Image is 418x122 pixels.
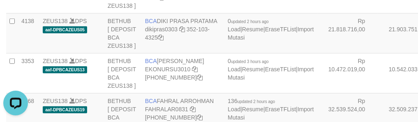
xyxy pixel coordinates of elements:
a: Copy dikipras0303 to clipboard [179,26,185,33]
a: Import Mutasi [228,26,314,41]
td: DPS [39,13,104,53]
a: Import Mutasi [228,106,314,121]
td: 3353 [18,53,39,93]
td: BETHUB [ DEPOSIT BCA ZEUS138 ] [104,13,142,53]
td: BETHUB [ DEPOSIT BCA ZEUS138 ] [104,53,142,93]
a: ZEUS138 [43,18,68,24]
td: Rp 21.818.716,00 [317,13,378,53]
a: EraseTFList [265,26,296,33]
td: 4138 [18,13,39,53]
td: DPS [39,53,104,93]
span: 136 [228,98,275,104]
a: EKONURSU3010 [145,66,191,73]
span: BCA [145,18,157,24]
a: Load [228,26,240,33]
span: aaf-DPBCAZEUS19 [43,106,87,113]
a: dikipras0303 [145,26,178,33]
td: Rp 10.472.019,00 [317,53,378,93]
span: aaf-DPBCAZEUS13 [43,66,87,73]
a: Copy 5665095158 to clipboard [197,114,203,121]
span: | | | [228,58,314,81]
a: Copy FAHRALAR0831 to clipboard [190,106,196,113]
a: Copy 3521034325 to clipboard [158,34,164,41]
span: updated 2 hours ago [231,19,269,24]
a: ZEUS138 [43,58,68,64]
span: | | | [228,98,314,121]
span: 0 [228,58,269,64]
a: Resume [242,66,263,73]
a: EraseTFList [265,106,296,113]
a: Copy EKONURSU3010 to clipboard [192,66,198,73]
span: updated 3 hours ago [231,59,269,64]
span: aaf-DPBCAZEUS05 [43,26,87,33]
td: DIKI PRASA PRATAMA 352-103-4325 [142,13,224,53]
a: Resume [242,26,263,33]
a: Import Mutasi [228,66,314,81]
button: Open LiveChat chat widget [3,3,28,28]
a: EraseTFList [265,66,296,73]
span: BCA [145,98,157,104]
a: FAHRALAR0831 [145,106,188,113]
td: [PERSON_NAME] [PHONE_NUMBER] [142,53,224,93]
a: Copy 4062302392 to clipboard [197,74,203,81]
span: 0 [228,18,269,24]
a: Resume [242,106,263,113]
span: updated 2 hours ago [238,99,275,104]
span: | | | [228,18,314,41]
a: Load [228,66,240,73]
a: Load [228,106,240,113]
span: BCA [145,58,157,64]
a: ZEUS138 [43,98,68,104]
